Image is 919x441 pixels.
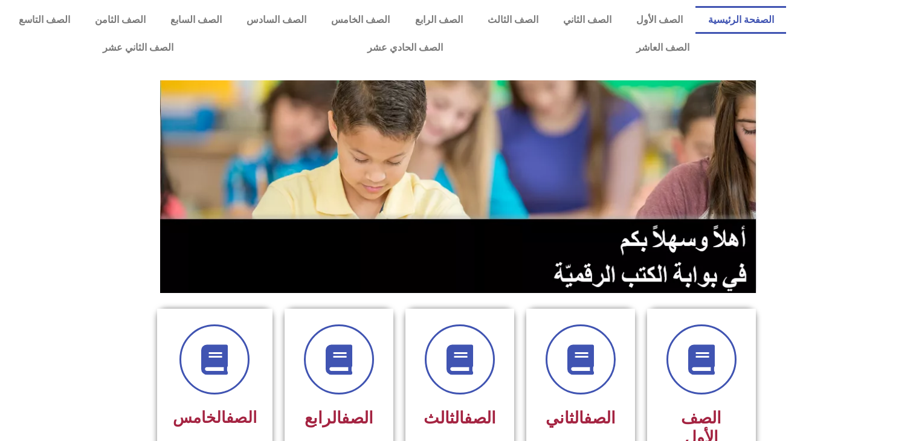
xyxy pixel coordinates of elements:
span: الخامس [173,408,257,427]
a: الصف الثاني عشر [6,34,270,62]
span: الثاني [546,408,616,428]
a: الصف السادس [234,6,319,34]
a: الصف الثالث [475,6,550,34]
a: الصف الأول [624,6,695,34]
span: الرابع [305,408,373,428]
a: الصف [584,408,616,428]
a: الصف الثاني [550,6,624,34]
a: الصف العاشر [540,34,786,62]
a: الصف السابع [158,6,234,34]
a: الصف الخامس [319,6,402,34]
a: الصفحة الرئيسية [695,6,786,34]
a: الصف الرابع [402,6,475,34]
a: الصف [226,408,257,427]
a: الصف [341,408,373,428]
a: الصف [464,408,496,428]
a: الصف التاسع [6,6,82,34]
span: الثالث [424,408,496,428]
a: الصف الثامن [82,6,158,34]
a: الصف الحادي عشر [270,34,539,62]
